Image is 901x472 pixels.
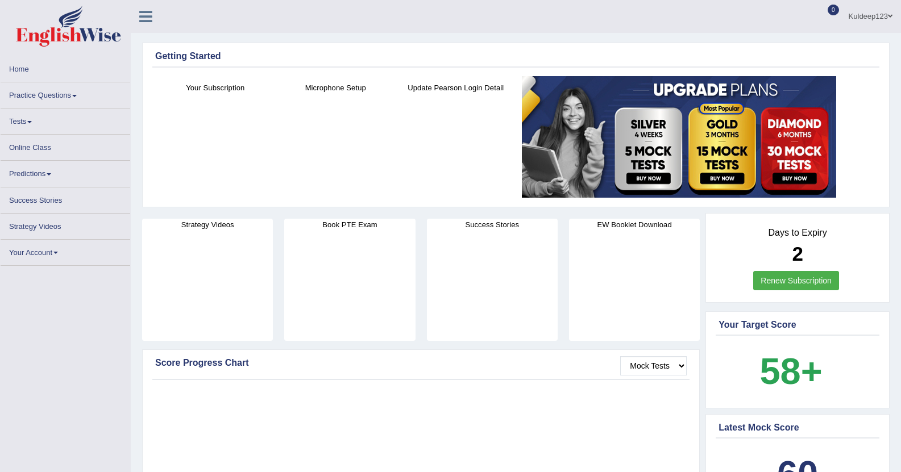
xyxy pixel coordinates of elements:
[1,161,130,183] a: Predictions
[1,56,130,78] a: Home
[569,219,700,231] h4: EW Booklet Download
[719,421,877,435] div: Latest Mock Score
[828,5,839,15] span: 0
[1,240,130,262] a: Your Account
[719,318,877,332] div: Your Target Score
[401,82,510,94] h4: Update Pearson Login Detail
[1,108,130,131] a: Tests
[753,271,839,290] a: Renew Subscription
[1,82,130,105] a: Practice Questions
[1,135,130,157] a: Online Class
[427,219,558,231] h4: Success Stories
[1,187,130,210] a: Success Stories
[142,219,273,231] h4: Strategy Videos
[155,356,687,370] div: Score Progress Chart
[1,214,130,236] a: Strategy Videos
[719,228,877,238] h4: Days to Expiry
[281,82,391,94] h4: Microphone Setup
[759,350,822,392] b: 58+
[284,219,415,231] h4: Book PTE Exam
[522,76,836,198] img: small5.jpg
[155,49,877,63] div: Getting Started
[792,243,803,265] b: 2
[161,82,270,94] h4: Your Subscription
